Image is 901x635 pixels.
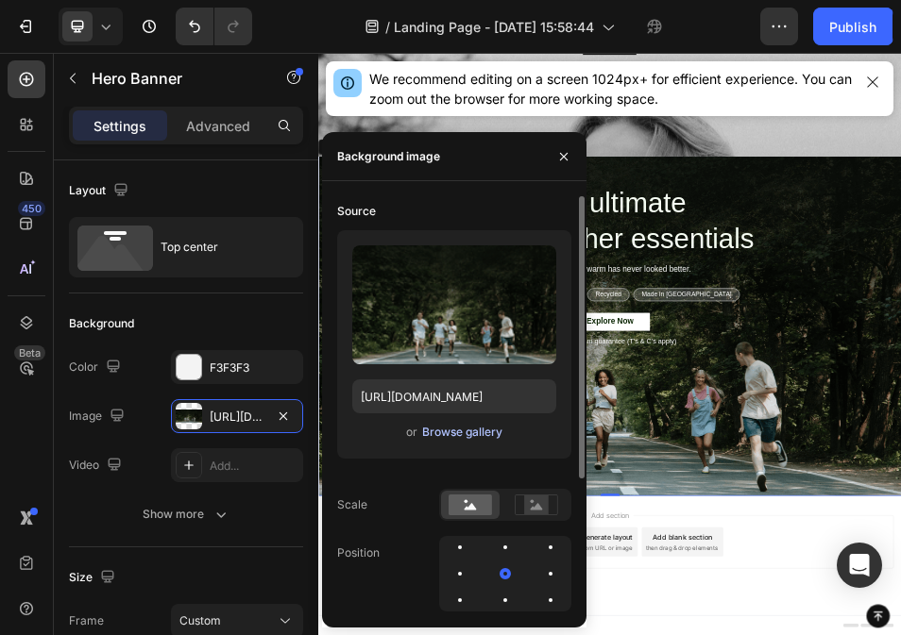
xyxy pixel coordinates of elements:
div: Background [69,315,134,332]
p: Recycled [538,461,588,477]
div: Rich Text Editor. Editing area: main [329,460,378,479]
div: Background image [337,148,440,165]
div: Beta [14,345,45,360]
p: Thermal [331,461,376,477]
p: Water-repellent [415,461,498,477]
div: Rich Text Editor. Editing area: main [626,460,805,479]
div: 450 [18,201,45,216]
div: Layout [69,178,132,204]
div: Hero Banner [24,174,99,191]
button: Publish [813,8,892,45]
div: F3F3F3 [210,359,298,376]
div: Show more [143,505,230,524]
p: Hero Banner [92,67,252,90]
div: Image [69,404,128,429]
img: preview-image [352,245,556,364]
iframe: Design area [318,53,901,635]
span: Landing Page - [DATE] 15:58:44 [394,17,594,37]
div: Open Intercom Messenger [837,543,882,588]
div: Browse gallery [422,424,502,441]
div: Rich Text Editor. Editing area: main [457,547,699,573]
button: Explore Now [489,505,645,540]
button: Show more [69,497,303,531]
label: Frame [69,612,104,629]
button: Browse gallery [421,423,503,442]
div: Rich Text Editor. Editing area: main [413,460,500,479]
span: / [385,17,390,37]
div: Video [69,453,126,478]
input: https://example.com/image.jpg [352,379,556,413]
p: Made in [GEOGRAPHIC_DATA] [628,461,803,477]
div: Position [337,544,380,561]
div: Explore Now [521,512,613,532]
div: Scale [337,496,367,513]
div: Rich Text Editor. Editing area: main [536,460,590,479]
div: Add... [210,458,298,475]
div: [URL][DOMAIN_NAME] [210,409,264,426]
div: Undo/Redo [176,8,252,45]
p: Advanced [186,116,250,136]
div: Source [337,203,376,220]
div: Publish [829,17,876,37]
p: Settings [93,116,146,136]
div: Size [69,565,119,591]
span: or [406,421,417,443]
p: 1 year seam guarantee (T's & C's apply) [460,550,696,570]
div: Top center [161,226,276,269]
div: We recommend editing on a screen 1024px+ for efficient experience. You can zoom out the browser f... [369,69,852,109]
span: Custom [179,612,221,629]
div: Color [69,355,125,380]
